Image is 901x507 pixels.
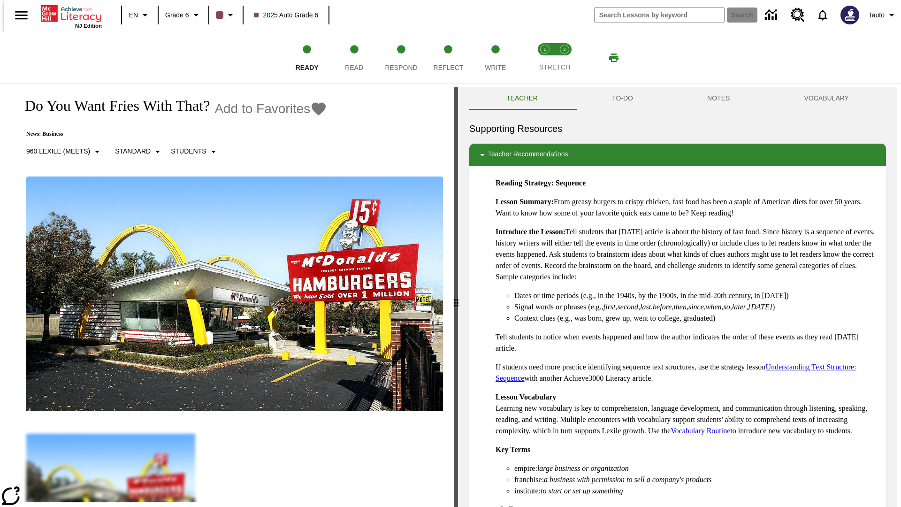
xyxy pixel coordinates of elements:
a: Understanding Text Structure: Sequence [496,363,856,382]
button: Reflect step 4 of 5 [421,32,475,84]
li: institute: [514,485,878,497]
button: Profile/Settings [865,7,901,23]
a: Data Center [759,2,785,28]
button: Read step 2 of 5 [327,32,381,84]
strong: Reading Strategy: [496,179,554,187]
button: Select a new avatar [835,3,865,27]
input: search field [595,8,724,23]
em: [DATE] [748,303,772,311]
span: NJ Edition [75,23,102,29]
p: Learning new vocabulary is key to comprehension, language development, and communication through ... [496,392,878,437]
p: Students [171,146,206,156]
span: Ready [296,64,319,71]
em: second [618,303,638,311]
button: Select Lexile, 960 Lexile (Meets) [23,143,107,160]
strong: Sequence [556,179,586,187]
li: Context clues (e.g., was born, grew up, went to college, graduated) [514,313,878,324]
em: so [724,303,730,311]
em: last [640,303,651,311]
span: Reflect [434,64,464,71]
button: Select Student [167,143,222,160]
div: Home [41,3,102,29]
div: reading [4,87,454,502]
em: large business or organization [537,464,629,472]
button: Scaffolds, Standard [111,143,167,160]
div: activity [458,87,897,507]
button: Print [599,49,629,66]
button: Open side menu [8,1,35,29]
button: Class color is dark brown. Change class color [212,7,240,23]
em: first [603,303,616,311]
div: Press Enter or Spacebar and then press right and left arrow keys to move the slider [454,87,458,507]
button: Respond step 3 of 5 [374,32,428,84]
p: Standard [115,146,151,156]
div: Teacher Recommendations [469,144,886,166]
span: Read [345,64,363,71]
li: Signal words or phrases (e.g., , , , , , , , , , ) [514,301,878,313]
img: One of the first McDonald's stores, with the iconic red sign and golden arches. [26,177,443,411]
button: VOCABULARY [767,87,886,110]
em: since [688,303,704,311]
em: a business with permission to sell a company's products [544,476,712,484]
em: when [706,303,722,311]
button: Stretch Respond step 2 of 2 [551,32,578,84]
strong: Key Terms [496,446,530,453]
h6: Supporting Resources [469,121,886,136]
em: later [732,303,746,311]
div: Instructional Panel Tabs [469,87,886,110]
li: franchise: [514,474,878,485]
p: News: Business [15,131,327,138]
span: STRETCH [539,63,570,71]
button: Ready step 1 of 5 [280,32,334,84]
span: Write [485,64,506,71]
em: then [673,303,687,311]
a: Vocabulary Routine [671,427,730,435]
h1: Do You Want Fries With That? [15,97,210,115]
p: Tell students to notice when events happened and how the author indicates the order of these even... [496,331,878,354]
text: 1 [543,47,546,52]
button: Write step 5 of 5 [468,32,523,84]
p: 960 Lexile (Meets) [26,146,90,156]
p: Tell students that [DATE] article is about the history of fast food. Since history is a sequence ... [496,226,878,283]
em: to start or set up something [541,487,623,495]
a: Notifications [810,3,835,27]
text: 2 [563,47,565,52]
button: TO-DO [575,87,670,110]
span: 2025 Auto Grade 6 [254,10,319,20]
button: Add to Favorites - Do You Want Fries With That? [214,100,327,117]
p: From greasy burgers to crispy chicken, fast food has been a staple of American diets for over 50 ... [496,196,878,219]
strong: Lesson Summary: [496,198,554,206]
strong: Introduce the Lesson: [496,228,565,236]
span: Tauto [869,10,885,20]
button: Stretch Read step 1 of 2 [531,32,558,84]
a: Resource Center, Will open in new tab [785,2,810,28]
span: Add to Favorites [214,101,310,116]
button: Language: EN, Select a language [125,7,155,23]
span: Respond [385,64,417,71]
li: empire: [514,463,878,474]
span: Grade 6 [165,10,189,20]
p: If students need more practice identifying sequence text structures, use the strategy lesson with... [496,361,878,384]
li: Dates or time periods (e.g., in the 1940s, by the 1900s, in the mid-20th century, in [DATE]) [514,290,878,301]
button: Teacher [469,87,575,110]
button: NOTES [670,87,767,110]
strong: Lesson Vocabulary [496,393,556,401]
img: Avatar [840,6,859,24]
em: before [653,303,672,311]
span: EN [129,10,138,20]
button: Grade: Grade 6, Select a grade [161,7,206,23]
p: Teacher Recommendations [488,149,568,161]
